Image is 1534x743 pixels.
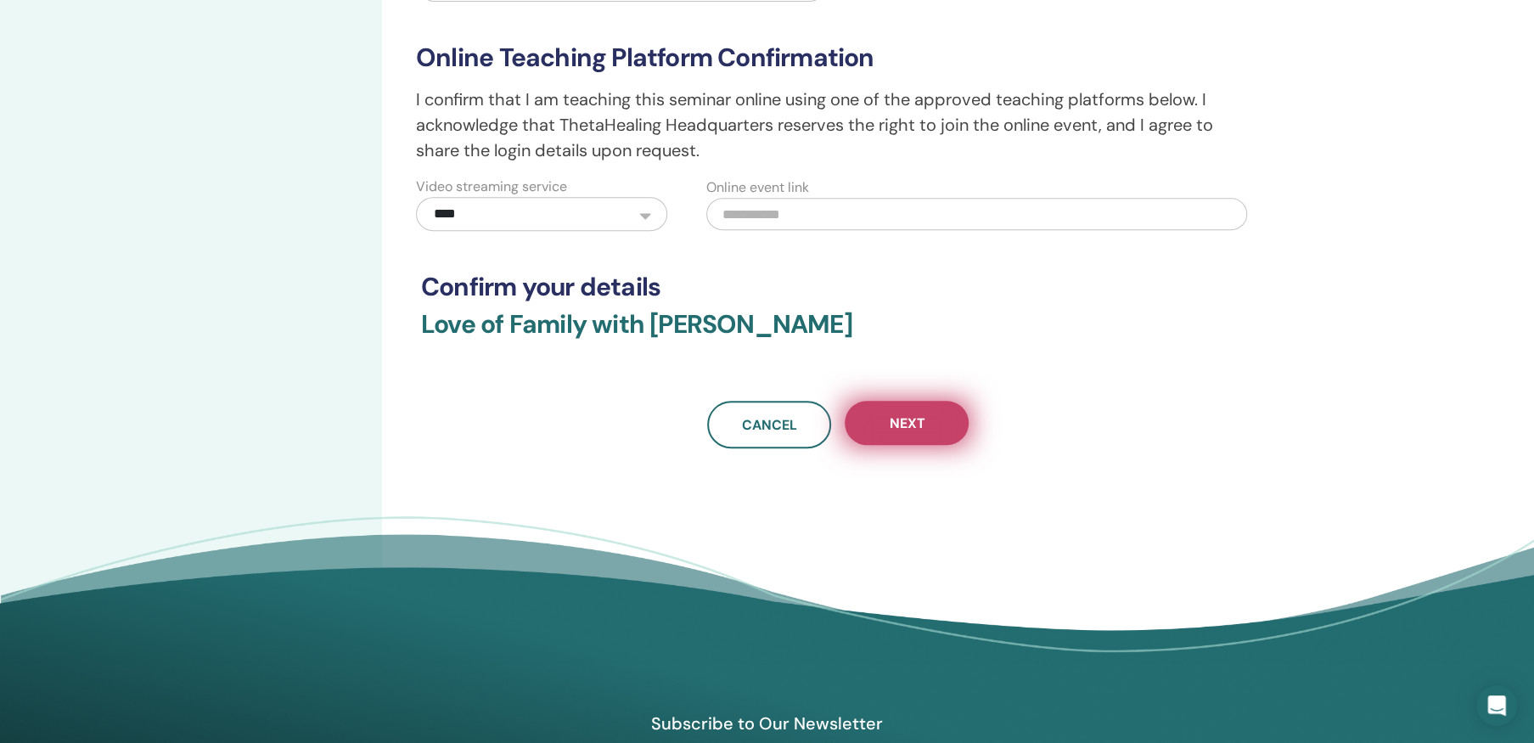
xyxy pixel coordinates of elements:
[416,177,567,197] label: Video streaming service
[571,712,964,735] h4: Subscribe to Our Newsletter
[845,401,969,445] button: Next
[416,42,1261,73] h3: Online Teaching Platform Confirmation
[706,177,809,198] label: Online event link
[707,401,831,448] a: Cancel
[421,272,1256,302] h3: Confirm your details
[416,87,1261,163] p: I confirm that I am teaching this seminar online using one of the approved teaching platforms bel...
[421,309,1256,360] h3: Love of Family with [PERSON_NAME]
[742,416,797,434] span: Cancel
[889,414,924,432] span: Next
[1476,685,1517,726] div: Open Intercom Messenger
